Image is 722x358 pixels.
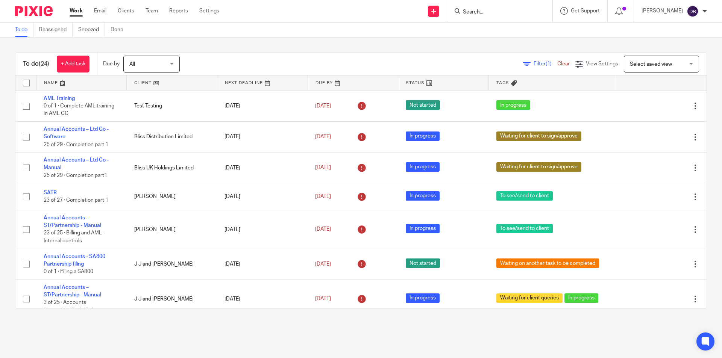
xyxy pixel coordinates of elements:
a: Team [146,7,158,15]
span: Waiting for client queries [496,293,563,303]
td: [PERSON_NAME] [127,210,217,249]
span: In progress [406,162,440,172]
span: Waiting for client to sign/approve [496,162,581,172]
span: Select saved view [630,62,672,67]
a: Done [111,23,129,37]
span: [DATE] [315,134,331,139]
a: SATR [44,190,57,195]
a: To do [15,23,33,37]
td: [DATE] [217,249,308,279]
span: Waiting on another task to be completed [496,258,599,268]
span: In progress [564,293,598,303]
a: Email [94,7,106,15]
span: 23 of 27 · Completion part 1 [44,198,108,203]
span: [DATE] [315,165,331,171]
td: [DATE] [217,210,308,249]
a: Snoozed [78,23,105,37]
td: [DATE] [217,279,308,318]
img: svg%3E [687,5,699,17]
span: 23 of 25 · Billing and AML - Internal controls [44,231,105,244]
span: To see/send to client [496,224,553,233]
span: [DATE] [315,103,331,109]
a: Annual Accounts – Ltd Co - Software [44,127,109,139]
span: In progress [406,293,440,303]
span: 3 of 25 · Accounts Receivable/Trade Debtors [44,300,105,313]
td: Bliss Distribution Limited [127,121,217,152]
a: Annual Accounts – Ltd Co - Manual [44,157,109,170]
td: J J and [PERSON_NAME] [127,279,217,318]
span: In progress [406,191,440,201]
td: [DATE] [217,91,308,121]
td: Test Testing [127,91,217,121]
span: Not started [406,100,440,110]
a: Annual Accounts – ST/Partnership - Manual [44,285,101,298]
a: Reports [169,7,188,15]
span: (1) [546,61,552,66]
td: [PERSON_NAME] [127,183,217,210]
td: J J and [PERSON_NAME] [127,249,217,279]
a: + Add task [57,56,89,73]
td: [DATE] [217,121,308,152]
input: Search [462,9,530,16]
a: Annual Accounts – ST/Partnership - Manual [44,215,101,228]
td: [DATE] [217,183,308,210]
span: In progress [406,224,440,233]
p: Due by [103,60,120,68]
span: Tags [496,81,509,85]
span: In progress [406,131,440,141]
span: Filter [534,61,557,66]
a: Clear [557,61,570,66]
span: [DATE] [315,296,331,301]
img: Pixie [15,6,53,16]
span: Not started [406,258,440,268]
span: [DATE] [315,227,331,232]
span: [DATE] [315,194,331,199]
span: 25 of 29 · Completion part 1 [44,142,108,147]
span: All [129,62,135,67]
h1: To do [23,60,49,68]
span: In progress [496,100,530,110]
a: Work [70,7,83,15]
a: AML Training [44,96,75,101]
a: Settings [199,7,219,15]
td: Bliss UK Holdings Limited [127,153,217,183]
span: 0 of 1 · Filing a SA800 [44,269,93,274]
p: [PERSON_NAME] [642,7,683,15]
td: [DATE] [217,153,308,183]
span: View Settings [586,61,618,66]
span: [DATE] [315,261,331,267]
span: Waiting for client to sign/approve [496,131,581,141]
span: 0 of 1 · Complete AML training in AML CC [44,103,114,116]
a: Reassigned [39,23,73,37]
span: Get Support [571,8,600,14]
span: 25 of 29 · Completion part1 [44,173,107,178]
a: Annual Accounts - SA800 Partnership filing [44,254,105,267]
span: To see/send to client [496,191,553,201]
span: (24) [39,61,49,67]
a: Clients [118,7,134,15]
